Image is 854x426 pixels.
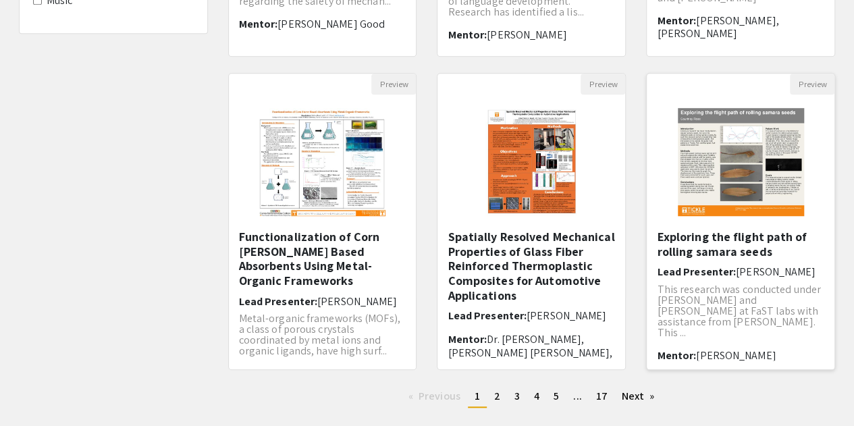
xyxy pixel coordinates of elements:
button: Preview [371,74,416,95]
span: Mentor: [239,17,278,31]
h6: Lead Presenter: [239,295,406,308]
iframe: Chat [10,365,57,416]
h5: Spatially Resolved Mechanical Properties of Glass Fiber Reinforced Thermoplastic Composites for A... [448,230,615,302]
p: Metal-organic frameworks (MOFs), a class of porous crystals coordinated by metal ions and organic... [239,313,406,356]
p: This research was conducted under [PERSON_NAME] and [PERSON_NAME] at FaST labs with assistance fr... [657,284,824,338]
span: 17 [596,389,608,403]
span: Dr. [PERSON_NAME], [PERSON_NAME] [PERSON_NAME], [PERSON_NAME] [448,332,612,372]
span: Mentor: [657,348,696,363]
h6: Lead Presenter: [657,265,824,278]
span: 5 [554,389,559,403]
span: Mentor: [657,14,696,28]
span: 2 [494,389,500,403]
span: [PERSON_NAME] [736,265,816,279]
ul: Pagination [228,386,836,408]
span: 4 [534,389,539,403]
span: [PERSON_NAME] [527,309,606,323]
div: Open Presentation <p><strong style="color: rgb(0, 0, 0);">Spatially Resolved Mechanical Propertie... [437,73,626,370]
h5: Functionalization of Corn [PERSON_NAME] Based Absorbents Using Metal-Organic Frameworks [239,230,406,288]
button: Preview [790,74,834,95]
span: Previous [419,389,460,403]
img: <p>Functionalization of Corn Stover Based Absorbents Using Metal-Organic Frameworks</p> [246,95,399,230]
span: 1 [475,389,480,403]
div: Open Presentation <p>Exploring the flight path of rolling samara seeds</p> [646,73,835,370]
span: 3 [514,389,520,403]
span: ... [573,389,581,403]
img: <p><strong style="color: rgb(0, 0, 0);">Spatially Resolved Mechanical Properties of Glass Fiber R... [472,95,591,230]
h5: Exploring the flight path of rolling samara seeds [657,230,824,259]
img: <p>Exploring the flight path of rolling samara seeds</p> [664,95,818,230]
button: Preview [581,74,625,95]
span: [PERSON_NAME] Good [277,17,385,31]
a: Next page [615,386,662,406]
span: [PERSON_NAME], [PERSON_NAME] [657,14,778,41]
h6: Lead Presenter: [448,309,615,322]
span: Mentor: [448,332,487,346]
div: Open Presentation <p>Functionalization of Corn Stover Based Absorbents Using Metal-Organic Framew... [228,73,417,370]
span: [PERSON_NAME] [317,294,397,309]
span: Mentor: [448,28,487,42]
span: [PERSON_NAME] [487,28,566,42]
span: [PERSON_NAME] [696,348,776,363]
